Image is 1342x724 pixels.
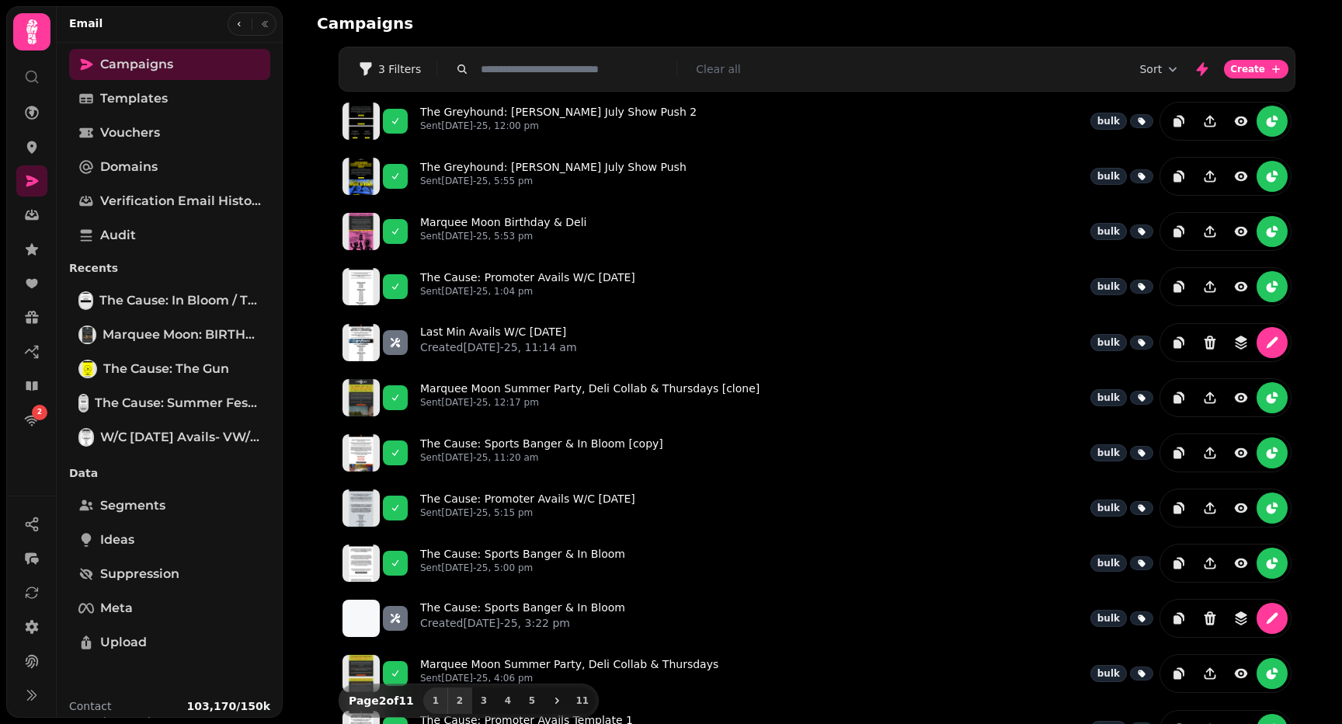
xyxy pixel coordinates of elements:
div: bulk [1090,223,1127,240]
span: Ideas [100,531,134,549]
span: Meta [100,599,133,618]
a: Campaigns [69,49,270,80]
button: reports [1257,437,1288,468]
img: aHR0cHM6Ly9zdGFtcGVkZS1zZXJ2aWNlLXByb2QtdGVtcGxhdGUtcHJldmlld3MuczMuZXUtd2VzdC0xLmFtYXpvbmF3cy5jb... [342,489,380,527]
button: duplicate [1163,548,1194,579]
button: Share campaign preview [1194,548,1226,579]
p: Sent [DATE]-25, 5:55 pm [420,175,687,187]
button: view [1226,493,1257,524]
p: Sent [DATE]-25, 12:00 pm [420,120,697,132]
a: The Cause: Sports Banger & In Bloom [copy]Sent[DATE]-25, 11:20 am [420,436,663,470]
span: W/C [DATE] Avails- VW/GH/Club [100,428,261,447]
a: W/C 11 Aug Avails- VW/GH/ClubW/C [DATE] Avails- VW/GH/Club [69,422,270,453]
a: Vouchers [69,117,270,148]
h2: Campaigns [317,12,615,34]
a: The Cause: Promoter Avails W/C [DATE]Sent[DATE]-25, 1:04 pm [420,270,635,304]
div: bulk [1090,444,1127,461]
a: Upload [69,627,270,658]
button: Sort [1139,61,1180,77]
span: Domains [100,158,158,176]
button: 11 [570,687,595,714]
button: Create [1224,60,1288,78]
button: reports [1257,382,1288,413]
div: bulk [1090,113,1127,130]
a: 2 [16,405,47,436]
span: Campaigns [100,55,173,74]
button: duplicate [1163,493,1194,524]
button: reports [1257,548,1288,579]
a: Marquee Moon Birthday & DeliSent[DATE]-25, 5:53 pm [420,214,587,249]
img: aHR0cHM6Ly9zdGFtcGVkZS1zZXJ2aWNlLXByb2QtdGVtcGxhdGUtcHJldmlld3MuczMuZXUtd2VzdC0xLmFtYXpvbmF3cy5jb... [342,213,380,250]
a: The Cause: Sports Banger & In BloomSent[DATE]-25, 5:00 pm [420,546,625,580]
p: Sent [DATE]-25, 5:00 pm [420,562,625,574]
button: next [544,687,570,714]
button: duplicate [1163,106,1194,137]
button: revisions [1226,327,1257,358]
p: Sent [DATE]-25, 5:53 pm [420,230,587,242]
nav: Tabs [57,43,283,686]
span: Marquee Moon: BIRTHDAY [103,325,261,344]
button: view [1226,658,1257,689]
span: 2 [454,696,466,705]
img: aHR0cHM6Ly9zdGFtcGVkZS1zZXJ2aWNlLXByb2QtdGVtcGxhdGUtcHJldmlld3MuczMuZXUtd2VzdC0xLmFtYXpvbmF3cy5jb... [342,434,380,472]
img: The Cause: Summer Fest, Halloween & MYE, MM, Slippery Slopes [80,395,87,411]
button: Clear all [696,61,740,77]
button: Share campaign preview [1194,216,1226,247]
img: The Cause: The Gun [80,361,96,377]
span: 3 Filters [378,64,421,75]
p: Created [DATE]-25, 3:22 pm [420,615,625,631]
button: 3 Filters [346,57,433,82]
button: duplicate [1163,437,1194,468]
a: The Cause: The GunThe Cause: The Gun [69,353,270,385]
p: Page 2 of 11 [342,693,420,708]
button: Share campaign preview [1194,106,1226,137]
span: 1 [429,696,442,705]
button: duplicate [1163,216,1194,247]
div: bulk [1090,389,1127,406]
span: 5 [526,696,538,705]
img: aHR0cHM6Ly9zdGFtcGVkZS1zZXJ2aWNlLXByb2QtdGVtcGxhdGUtcHJldmlld3MuczMuZXUtd2VzdC0xLmFtYXpvbmF3cy5jb... [342,379,380,416]
a: The Cause: Sports Banger & In BloomCreated[DATE]-25, 3:22 pm [420,600,625,637]
button: duplicate [1163,382,1194,413]
p: Recents [69,254,270,282]
div: bulk [1090,499,1127,517]
a: Marquee Moon Summer Party, Deli Collab & Thursdays [clone]Sent[DATE]-25, 12:17 pm [420,381,760,415]
button: Share campaign preview [1194,658,1226,689]
button: 5 [520,687,544,714]
a: The Greyhound: [PERSON_NAME] July Show PushSent[DATE]-25, 5:55 pm [420,159,687,193]
button: 2 [447,687,472,714]
button: reports [1257,161,1288,192]
span: Audit [100,226,136,245]
button: edit [1257,327,1288,358]
div: bulk [1090,168,1127,185]
span: Vouchers [100,124,160,142]
p: Sent [DATE]-25, 12:17 pm [420,396,760,409]
button: Share campaign preview [1194,493,1226,524]
p: Sent [DATE]-25, 4:06 pm [420,672,718,684]
span: 4 [502,696,514,705]
img: W/C 11 Aug Avails- VW/GH/Club [80,430,92,445]
b: 103,170 / 150k [187,700,270,712]
span: 2 [37,407,42,418]
div: bulk [1090,665,1127,682]
button: Delete [1194,603,1226,634]
button: Share campaign preview [1194,437,1226,468]
div: bulk [1090,555,1127,572]
span: The Cause: In Bloom / Thumbprint [99,291,261,310]
button: revisions [1226,603,1257,634]
img: aHR0cHM6Ly9zdGFtcGVkZS1zZXJ2aWNlLXByb2QtdGVtcGxhdGUtcHJldmlld3MuczMuZXUtd2VzdC0xLmFtYXpvbmF3cy5jb... [342,545,380,582]
img: aHR0cHM6Ly9zdGFtcGVkZS1zZXJ2aWNlLXByb2QtdGVtcGxhdGUtcHJldmlld3MuczMuZXUtd2VzdC0xLmFtYXpvbmF3cy5jb... [342,103,380,140]
img: aHR0cHM6Ly9zdGFtcGVkZS1zZXJ2aWNlLXByb2QtdGVtcGxhdGUtcHJldmlld3MuczMuZXUtd2VzdC0xLmFtYXpvbmF3cy5jb... [342,324,380,361]
a: The Cause: Promoter Avails W/C [DATE]Sent[DATE]-25, 5:15 pm [420,491,635,525]
button: edit [1257,603,1288,634]
span: 3 [478,696,490,705]
button: view [1226,216,1257,247]
button: view [1226,161,1257,192]
div: bulk [1090,610,1127,627]
span: Upload [100,633,147,652]
a: The Cause: Summer Fest, Halloween & MYE, MM, Slippery SlopesThe Cause: Summer Fest, [DATE] & MYE,... [69,388,270,419]
img: aHR0cHM6Ly9zdGFtcGVkZS1zZXJ2aWNlLXByb2QtdGVtcGxhdGUtcHJldmlld3MuczMuZXUtd2VzdC0xLmFtYXpvbmF3cy5jb... [342,600,380,637]
a: Marquee Moon Summer Party, Deli Collab & ThursdaysSent[DATE]-25, 4:06 pm [420,656,718,691]
button: Share campaign preview [1194,161,1226,192]
button: duplicate [1163,658,1194,689]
